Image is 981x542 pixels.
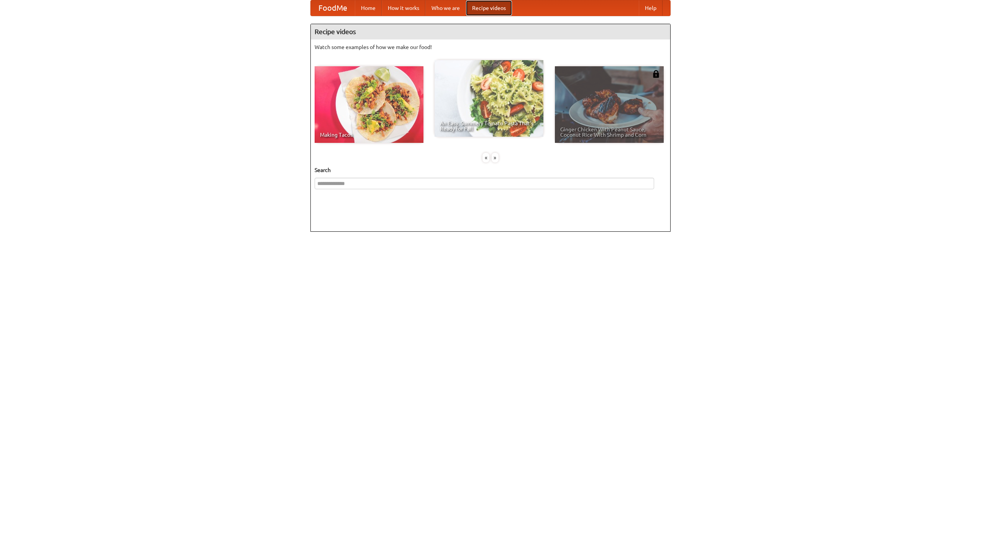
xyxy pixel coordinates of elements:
a: How it works [382,0,425,16]
h4: Recipe videos [311,24,670,39]
a: An Easy, Summery Tomato Pasta That's Ready for Fall [435,60,543,137]
a: Home [355,0,382,16]
a: Help [639,0,663,16]
h5: Search [315,166,666,174]
a: FoodMe [311,0,355,16]
div: « [482,153,489,162]
a: Recipe videos [466,0,512,16]
span: An Easy, Summery Tomato Pasta That's Ready for Fall [440,121,538,131]
span: Making Tacos [320,132,418,138]
a: Who we are [425,0,466,16]
img: 483408.png [652,70,660,78]
a: Making Tacos [315,66,423,143]
div: » [492,153,499,162]
p: Watch some examples of how we make our food! [315,43,666,51]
